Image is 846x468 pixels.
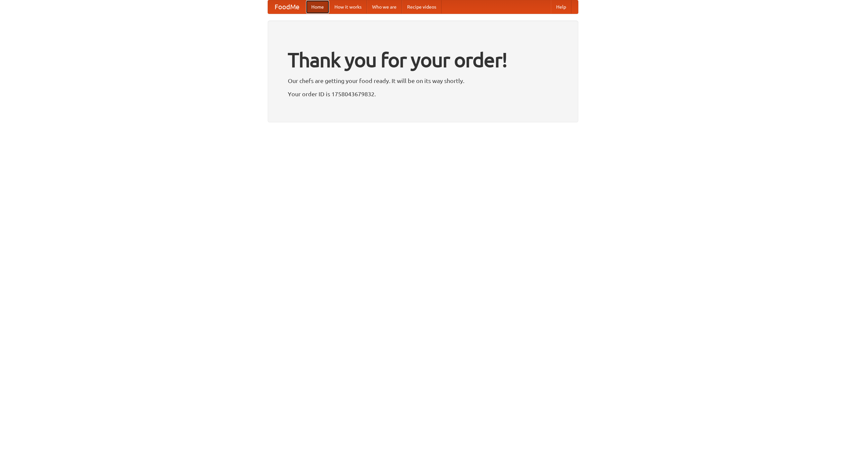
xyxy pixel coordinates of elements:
[402,0,442,14] a: Recipe videos
[288,89,558,99] p: Your order ID is 1758043679832.
[329,0,367,14] a: How it works
[288,44,558,76] h1: Thank you for your order!
[551,0,571,14] a: Help
[367,0,402,14] a: Who we are
[268,0,306,14] a: FoodMe
[306,0,329,14] a: Home
[288,76,558,86] p: Our chefs are getting your food ready. It will be on its way shortly.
